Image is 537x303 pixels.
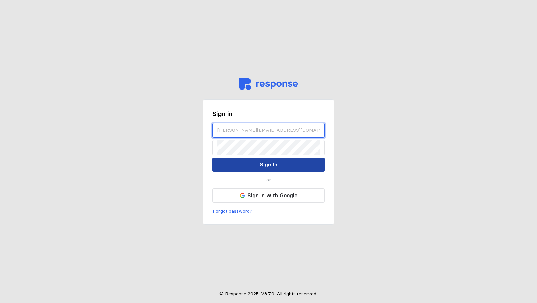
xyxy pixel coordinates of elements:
[219,290,318,298] p: © Response, 2025 . V 8.7.0 . All rights reserved.
[212,188,325,203] button: Sign in with Google
[239,78,298,90] img: svg%3e
[266,176,271,184] p: or
[213,208,252,215] p: Forgot password?
[217,123,320,138] input: Email
[212,109,325,118] h3: Sign in
[240,193,245,198] img: svg%3e
[212,207,253,215] button: Forgot password?
[247,191,297,200] p: Sign in with Google
[212,158,325,172] button: Sign In
[260,160,277,169] p: Sign In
